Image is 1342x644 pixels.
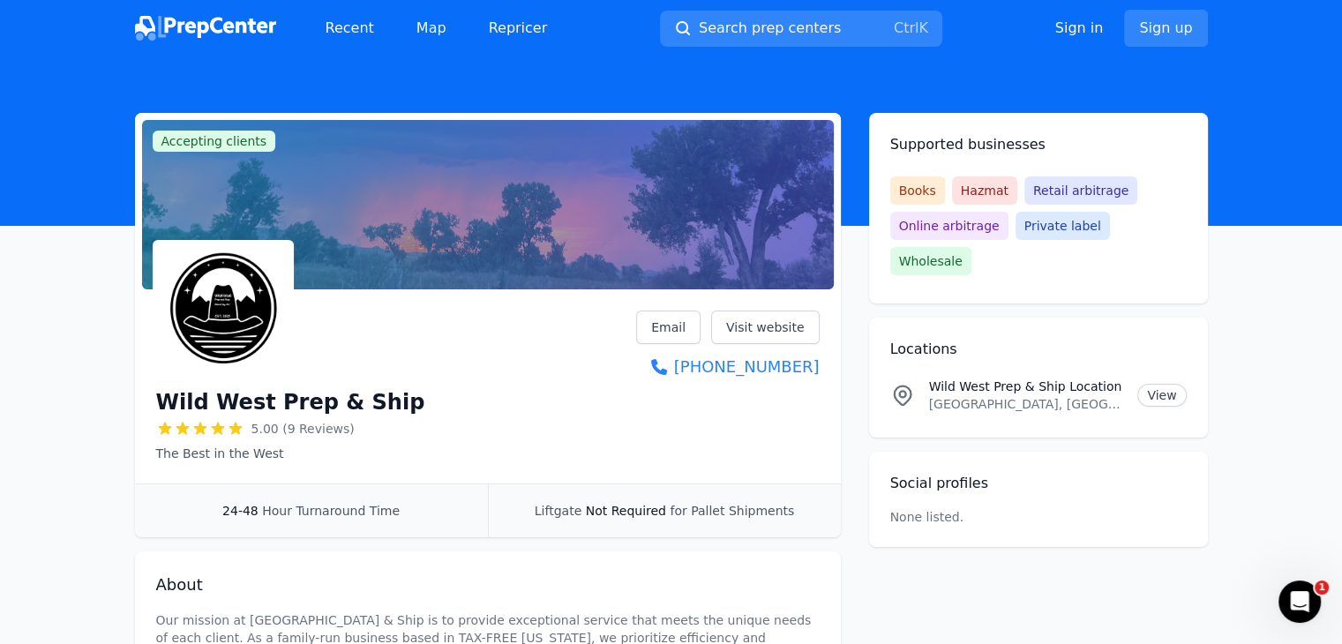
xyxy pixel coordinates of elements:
span: Wholesale [890,247,971,275]
span: Online arbitrage [890,212,1008,240]
span: 24-48 [222,504,259,518]
a: Sign up [1124,10,1207,47]
button: Search prep centersCtrlK [660,11,942,47]
span: 1 [1315,580,1329,595]
a: View [1137,384,1186,407]
span: Search prep centers [699,18,841,39]
span: Not Required [586,504,666,518]
h2: Supported businesses [890,134,1187,155]
p: The Best in the West [156,445,425,462]
a: Visit website [711,311,820,344]
a: Recent [311,11,388,46]
span: Retail arbitrage [1024,176,1137,205]
kbd: Ctrl [894,19,918,36]
span: 5.00 (9 Reviews) [251,420,355,438]
span: Private label [1016,212,1110,240]
img: Wild West Prep & Ship [156,243,290,378]
span: Liftgate [535,504,581,518]
h2: Locations [890,339,1187,360]
h1: Wild West Prep & Ship [156,388,425,416]
span: Hazmat [952,176,1017,205]
a: Sign in [1055,18,1104,39]
a: Map [402,11,461,46]
img: PrepCenter [135,16,276,41]
a: Email [636,311,701,344]
iframe: Intercom live chat [1278,580,1321,623]
span: Hour Turnaround Time [262,504,400,518]
p: Wild West Prep & Ship Location [929,378,1124,395]
p: None listed. [890,508,964,526]
a: [PHONE_NUMBER] [636,355,819,379]
span: Accepting clients [153,131,276,152]
span: for Pallet Shipments [670,504,794,518]
h2: About [156,573,820,597]
a: Repricer [475,11,562,46]
kbd: K [918,19,928,36]
p: [GEOGRAPHIC_DATA], [GEOGRAPHIC_DATA] [929,395,1124,413]
span: Books [890,176,945,205]
h2: Social profiles [890,473,1187,494]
